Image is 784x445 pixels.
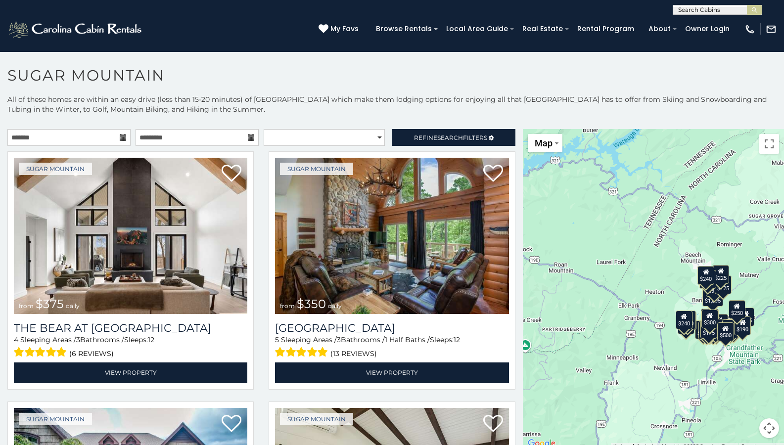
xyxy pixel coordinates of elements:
[728,300,745,318] div: $250
[483,164,503,184] a: Add to favorites
[66,302,80,310] span: daily
[759,418,779,438] button: Map camera controls
[36,297,64,311] span: $375
[76,335,80,344] span: 3
[744,24,755,35] img: phone-regular-white.png
[680,21,735,37] a: Owner Login
[14,158,247,314] img: The Bear At Sugar Mountain
[535,138,553,148] span: Map
[437,134,463,141] span: Search
[734,316,751,335] div: $190
[697,266,714,285] div: $240
[328,302,342,310] span: daily
[712,265,729,284] div: $225
[528,134,562,152] button: Change map style
[441,21,513,37] a: Local Area Guide
[275,321,508,335] a: [GEOGRAPHIC_DATA]
[14,335,18,344] span: 4
[19,413,92,425] a: Sugar Mountain
[701,309,718,328] div: $300
[275,335,279,344] span: 5
[297,297,326,311] span: $350
[715,275,732,294] div: $125
[337,335,341,344] span: 3
[371,21,437,37] a: Browse Rentals
[766,24,777,35] img: mail-regular-white.png
[275,158,508,314] a: Grouse Moor Lodge from $350 daily
[280,163,353,175] a: Sugar Mountain
[680,311,696,330] div: $225
[275,321,508,335] h3: Grouse Moor Lodge
[454,335,460,344] span: 12
[702,288,723,307] div: $1,095
[700,320,717,339] div: $175
[675,310,692,329] div: $240
[280,413,353,425] a: Sugar Mountain
[275,158,508,314] img: Grouse Moor Lodge
[699,269,716,288] div: $170
[705,277,722,296] div: $350
[319,24,361,35] a: My Favs
[69,347,114,360] span: (6 reviews)
[14,321,247,335] a: The Bear At [GEOGRAPHIC_DATA]
[19,302,34,310] span: from
[572,21,639,37] a: Rental Program
[717,322,734,341] div: $500
[698,320,715,339] div: $155
[148,335,154,344] span: 12
[330,347,377,360] span: (13 reviews)
[385,335,430,344] span: 1 Half Baths /
[711,314,728,333] div: $200
[759,134,779,154] button: Toggle fullscreen view
[280,302,295,310] span: from
[14,335,247,360] div: Sleeping Areas / Bathrooms / Sleeps:
[701,309,718,327] div: $190
[7,19,144,39] img: White-1-2.png
[701,309,718,327] div: $265
[14,321,247,335] h3: The Bear At Sugar Mountain
[14,158,247,314] a: The Bear At Sugar Mountain from $375 daily
[19,163,92,175] a: Sugar Mountain
[414,134,487,141] span: Refine Filters
[483,414,503,435] a: Add to favorites
[517,21,568,37] a: Real Estate
[392,129,515,146] a: RefineSearchFilters
[678,315,694,334] div: $355
[679,310,696,329] div: $210
[644,21,676,37] a: About
[738,308,754,326] div: $155
[330,24,359,34] span: My Favs
[705,321,722,340] div: $350
[222,164,241,184] a: Add to favorites
[222,414,241,435] a: Add to favorites
[275,362,508,383] a: View Property
[722,319,739,338] div: $195
[275,335,508,360] div: Sleeping Areas / Bathrooms / Sleeps:
[14,362,247,383] a: View Property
